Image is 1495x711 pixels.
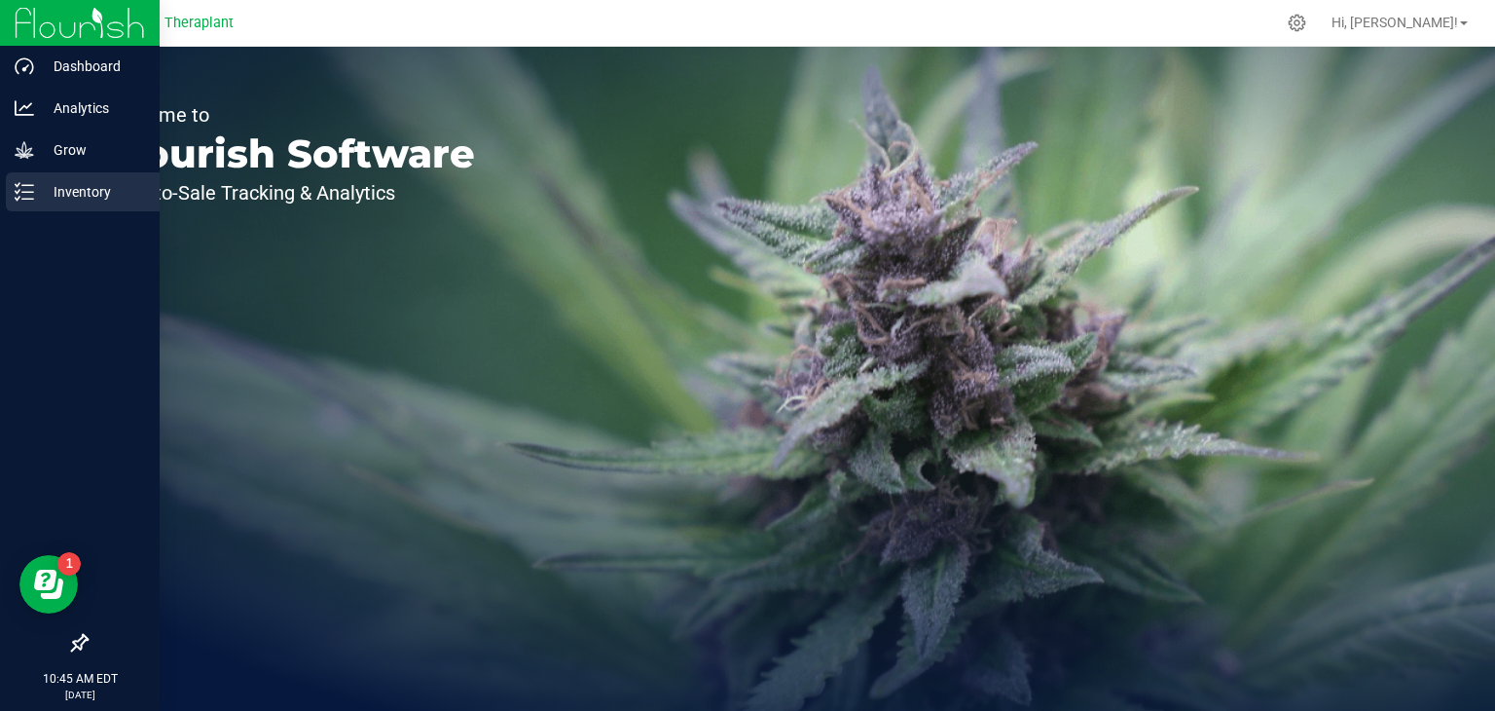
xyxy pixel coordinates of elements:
[105,105,475,125] p: Welcome to
[9,688,151,702] p: [DATE]
[15,98,34,118] inline-svg: Analytics
[105,134,475,173] p: Flourish Software
[34,96,151,120] p: Analytics
[19,555,78,614] iframe: Resource center
[57,552,81,576] iframe: Resource center unread badge
[15,140,34,160] inline-svg: Grow
[105,183,475,203] p: Seed-to-Sale Tracking & Analytics
[15,56,34,76] inline-svg: Dashboard
[34,55,151,78] p: Dashboard
[15,182,34,202] inline-svg: Inventory
[164,15,234,31] span: Theraplant
[34,138,151,162] p: Grow
[1331,15,1458,30] span: Hi, [PERSON_NAME]!
[34,180,151,204] p: Inventory
[9,670,151,688] p: 10:45 AM EDT
[1285,14,1309,32] div: Manage settings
